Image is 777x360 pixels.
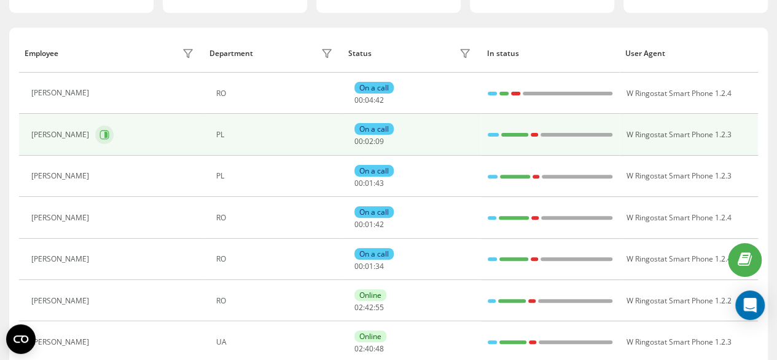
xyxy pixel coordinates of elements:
div: User Agent [625,49,752,58]
span: W Ringostat Smart Phone 1.2.4 [626,254,731,264]
span: W Ringostat Smart Phone 1.2.3 [626,129,731,140]
span: 43 [375,178,384,188]
div: On a call [354,165,394,177]
span: 40 [365,343,373,354]
div: Employee [25,49,58,58]
span: 42 [375,95,384,105]
span: 01 [365,178,373,188]
div: RO [216,255,336,263]
span: 02 [354,302,363,313]
div: RO [216,297,336,305]
span: 42 [365,302,373,313]
span: 02 [365,136,373,146]
div: Online [354,330,386,342]
span: 55 [375,302,384,313]
div: RO [216,89,336,98]
span: 09 [375,136,384,146]
span: 00 [354,178,363,188]
div: [PERSON_NAME] [31,297,92,305]
span: 00 [354,95,363,105]
div: PL [216,130,336,139]
div: [PERSON_NAME] [31,214,92,222]
div: : : [354,303,384,312]
div: : : [354,345,384,353]
span: 04 [365,95,373,105]
span: 34 [375,261,384,271]
div: [PERSON_NAME] [31,172,92,180]
div: UA [216,338,336,346]
div: In status [486,49,614,58]
div: : : [354,220,384,229]
span: W Ringostat Smart Phone 1.2.3 [626,170,731,181]
div: : : [354,96,384,105]
div: Open Intercom Messenger [735,290,765,320]
span: W Ringostat Smart Phone 1.2.4 [626,88,731,98]
div: On a call [354,123,394,135]
div: [PERSON_NAME] [31,255,92,263]
span: W Ringostat Smart Phone 1.2.4 [626,212,731,223]
span: W Ringostat Smart Phone 1.2.3 [626,337,731,347]
div: PL [216,172,336,180]
div: : : [354,137,384,146]
div: [PERSON_NAME] [31,130,92,139]
div: : : [354,179,384,188]
div: RO [216,214,336,222]
div: [PERSON_NAME] [31,338,92,346]
span: 00 [354,136,363,146]
span: 02 [354,343,363,354]
span: 48 [375,343,384,354]
div: Online [354,289,386,301]
span: 00 [354,219,363,230]
span: 00 [354,261,363,271]
span: 01 [365,219,373,230]
div: On a call [354,206,394,218]
div: [PERSON_NAME] [31,89,92,97]
div: Status [348,49,372,58]
div: Department [209,49,253,58]
button: Open CMP widget [6,324,36,354]
span: W Ringostat Smart Phone 1.2.2 [626,295,731,306]
span: 01 [365,261,373,271]
div: On a call [354,248,394,260]
span: 42 [375,219,384,230]
div: On a call [354,82,394,94]
div: : : [354,262,384,271]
